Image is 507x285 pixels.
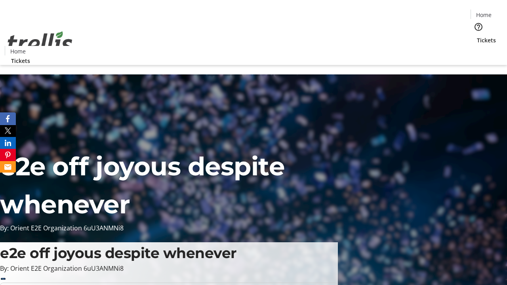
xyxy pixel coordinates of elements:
[471,11,496,19] a: Home
[477,36,496,44] span: Tickets
[471,44,486,60] button: Cart
[10,47,26,55] span: Home
[471,36,502,44] a: Tickets
[471,19,486,35] button: Help
[5,47,30,55] a: Home
[476,11,492,19] span: Home
[5,57,36,65] a: Tickets
[11,57,30,65] span: Tickets
[5,23,75,62] img: Orient E2E Organization 6uU3ANMNi8's Logo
